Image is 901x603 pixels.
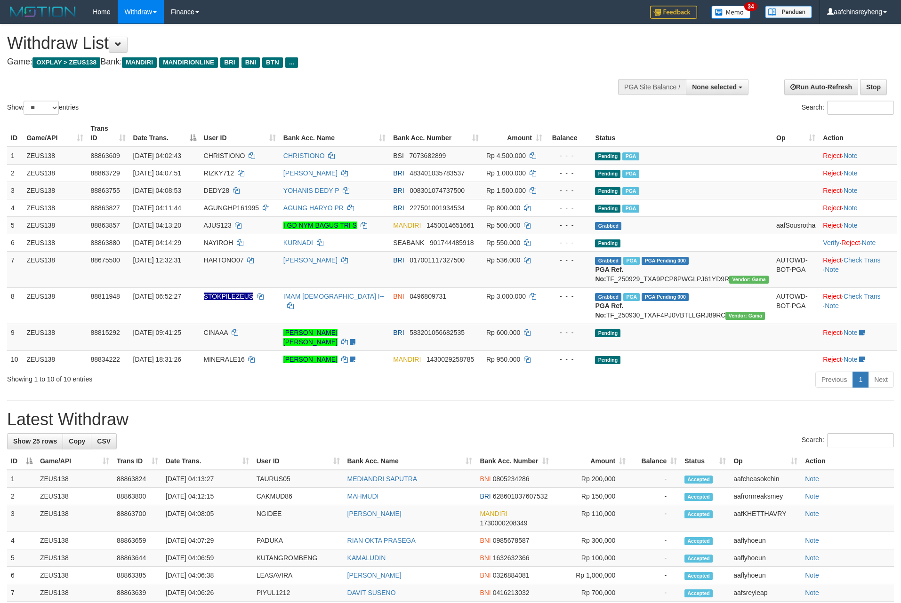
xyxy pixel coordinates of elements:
a: [PERSON_NAME] [347,571,402,579]
td: ZEUS138 [36,549,113,567]
td: [DATE] 04:12:15 [162,488,253,505]
span: PGA Pending [642,293,689,301]
a: Reject [823,293,842,300]
h4: Game: Bank: [7,57,591,67]
a: Note [805,554,819,562]
a: I GD NYM BAGUS TRI S [283,222,357,229]
span: 88863729 [91,169,120,177]
a: Verify [823,239,839,246]
span: [DATE] 04:07:51 [133,169,181,177]
b: PGA Ref. No: [595,266,623,283]
span: [DATE] 04:08:53 [133,187,181,194]
td: 3 [7,505,36,532]
a: Note [844,356,858,363]
td: - [629,505,681,532]
span: Copy 483401035783537 to clipboard [410,169,465,177]
span: DEDY28 [204,187,229,194]
span: Copy 583201056682535 to clipboard [410,329,465,336]
td: TF_250929_TXA9PCP8PWGLPJ61YD9R [591,251,772,287]
a: YOHANIS DEDY P [283,187,339,194]
a: Reject [823,169,842,177]
a: Reject [823,222,842,229]
a: Copy [63,433,91,449]
span: 34 [744,2,757,11]
th: Balance [546,120,591,147]
a: Note [805,492,819,500]
span: Accepted [684,537,713,545]
span: Pending [595,329,620,337]
span: Marked by aafsreyleap [622,152,639,160]
a: Check Trans [844,293,881,300]
td: [DATE] 04:08:05 [162,505,253,532]
span: BRI [393,169,404,177]
td: aafSousrotha [772,216,819,234]
span: [DATE] 04:02:43 [133,152,181,159]
span: Show 25 rows [13,437,57,445]
span: Vendor URL: https://trx31.1velocity.biz [729,276,769,284]
a: [PERSON_NAME] [283,169,338,177]
td: aafKHETTHAVRY [730,505,801,532]
span: Copy 1730000208349 to clipboard [480,519,527,527]
span: Pending [595,356,620,364]
label: Show entries [7,101,79,115]
a: Note [825,266,839,273]
td: ZEUS138 [36,488,113,505]
span: BNI [393,293,404,300]
a: CSV [91,433,117,449]
td: 88863659 [113,532,162,549]
span: NAYIROH [204,239,233,246]
a: Note [825,302,839,309]
span: Nama rekening ada tanda titik/strip, harap diedit [204,293,254,300]
span: Pending [595,239,620,247]
span: 88811948 [91,293,120,300]
td: 2 [7,164,23,182]
th: Bank Acc. Name: activate to sort column ascending [280,120,389,147]
span: None selected [692,83,737,91]
span: MINERALE16 [204,356,245,363]
th: Balance: activate to sort column ascending [629,452,681,470]
span: Copy 1450014651661 to clipboard [426,222,474,229]
td: · [819,324,897,350]
span: BNI [480,571,491,579]
span: Rp 3.000.000 [486,293,526,300]
span: BNI [480,537,491,544]
td: · [819,216,897,234]
td: ZEUS138 [23,216,87,234]
td: · · [819,251,897,287]
span: BRI [393,329,404,336]
span: OXPLAY > ZEUS138 [32,57,100,68]
td: 5 [7,549,36,567]
button: None selected [686,79,748,95]
a: Note [805,589,819,596]
span: Copy 0985678587 to clipboard [493,537,530,544]
td: ZEUS138 [23,199,87,216]
a: Note [844,187,858,194]
div: - - - [550,328,587,337]
td: 1 [7,470,36,488]
span: [DATE] 04:13:20 [133,222,181,229]
img: Button%20Memo.svg [711,6,751,19]
td: [DATE] 04:06:59 [162,549,253,567]
a: Next [868,372,894,388]
span: 88675500 [91,256,120,264]
span: Copy 017001117327500 to clipboard [410,256,465,264]
th: Op: activate to sort column ascending [772,120,819,147]
td: aaflyhoeun [730,567,801,584]
td: 1 [7,147,23,165]
td: · [819,164,897,182]
td: Rp 300,000 [553,532,629,549]
span: 88863755 [91,187,120,194]
span: Copy 008301074737500 to clipboard [410,187,465,194]
th: Trans ID: activate to sort column ascending [87,120,129,147]
span: [DATE] 04:14:29 [133,239,181,246]
div: Showing 1 to 10 of 10 entries [7,371,369,384]
td: ZEUS138 [36,567,113,584]
a: Stop [860,79,887,95]
a: Note [862,239,876,246]
th: Action [819,120,897,147]
th: Date Trans.: activate to sort column descending [129,120,200,147]
td: [DATE] 04:06:38 [162,567,253,584]
th: Bank Acc. Number: activate to sort column ascending [389,120,483,147]
th: Op: activate to sort column ascending [730,452,801,470]
a: AGUNG HARYO PR [283,204,344,212]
